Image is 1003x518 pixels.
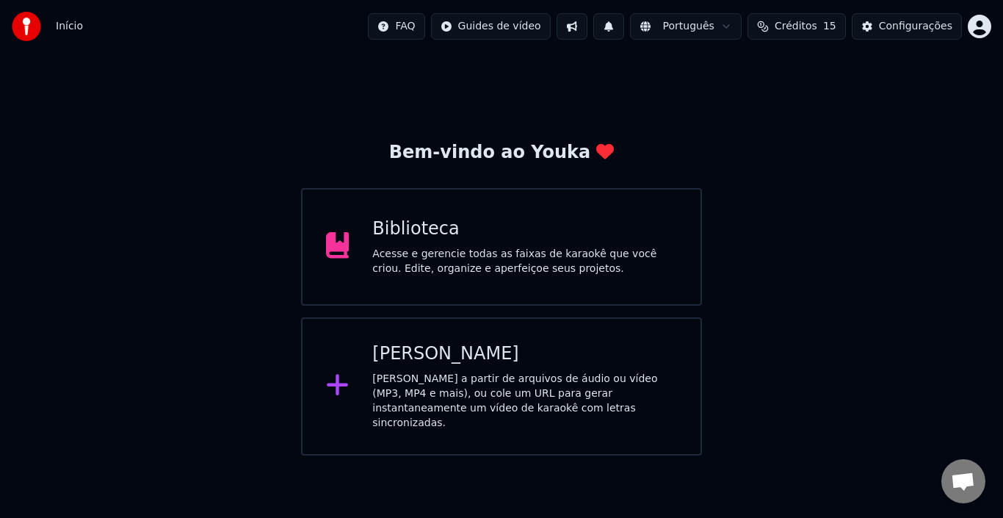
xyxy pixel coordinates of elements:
button: Guides de vídeo [431,13,551,40]
button: Créditos15 [747,13,846,40]
span: Créditos [775,19,817,34]
span: Início [56,19,83,34]
span: 15 [823,19,836,34]
div: Bem-vindo ao Youka [389,141,614,165]
button: Configurações [852,13,962,40]
img: youka [12,12,41,41]
button: FAQ [368,13,424,40]
div: [PERSON_NAME] [372,342,677,366]
div: Acesse e gerencie todas as faixas de karaokê que você criou. Edite, organize e aperfeiçoe seus pr... [372,247,677,276]
div: [PERSON_NAME] a partir de arquivos de áudio ou vídeo (MP3, MP4 e mais), ou cole um URL para gerar... [372,372,677,431]
div: Biblioteca [372,217,677,241]
div: Bate-papo aberto [941,459,985,503]
nav: breadcrumb [56,19,83,34]
div: Configurações [879,19,952,34]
